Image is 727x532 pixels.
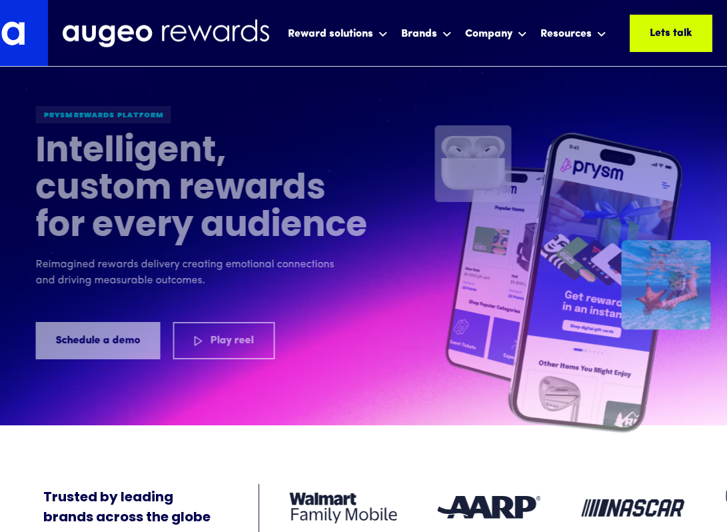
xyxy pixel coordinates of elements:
[398,15,455,51] div: Brands
[462,15,530,51] div: Company
[285,15,391,51] div: Reward solutions
[630,15,712,52] a: Lets talk
[290,493,397,523] img: Client logo: Walmart Family Mobile
[540,26,592,42] div: Resources
[401,26,437,42] div: Brands
[36,106,171,123] div: Prysm Rewards platform
[465,26,512,42] div: Company
[36,322,161,359] a: Schedule a demo
[173,322,275,359] a: Play reel
[36,257,343,289] p: Reimagined rewards delivery creating emotional connections and driving measurable outcomes.
[537,15,610,51] div: Resources
[288,26,373,42] div: Reward solutions
[36,134,369,246] h1: Intelligent, custom rewards for every audience
[43,488,211,528] div: Trusted by leading brands across the globe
